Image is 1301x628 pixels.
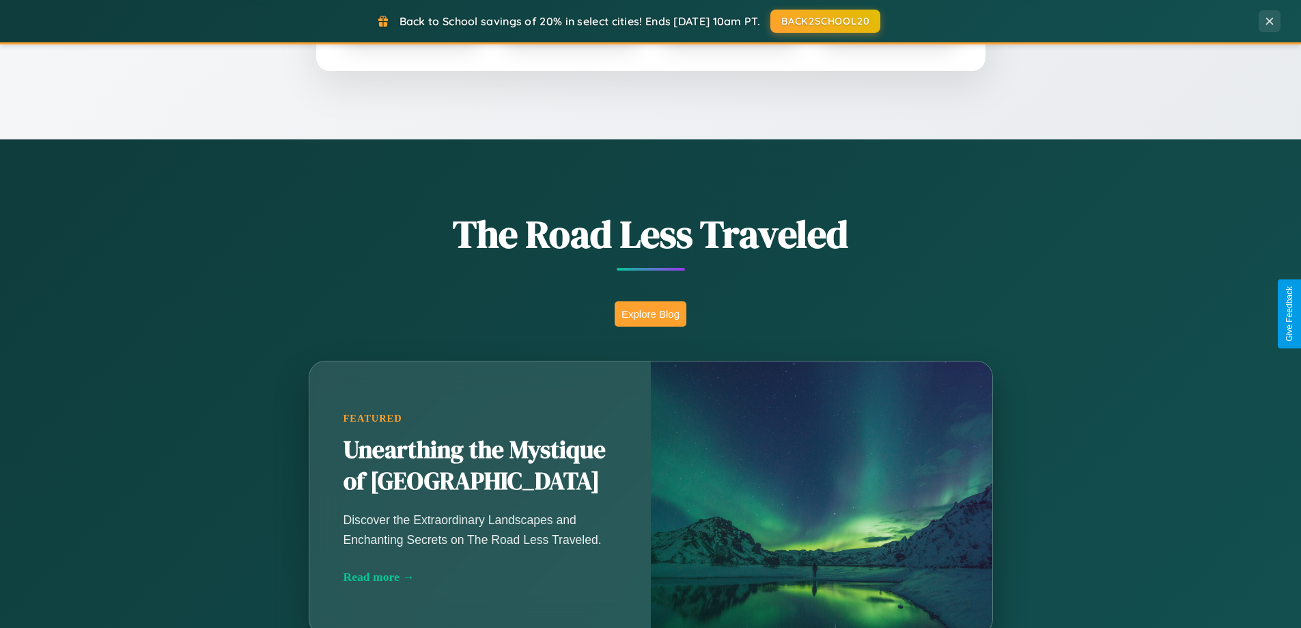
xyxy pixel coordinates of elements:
[400,14,760,28] span: Back to School savings of 20% in select cities! Ends [DATE] 10am PT.
[770,10,880,33] button: BACK2SCHOOL20
[344,435,617,497] h2: Unearthing the Mystique of [GEOGRAPHIC_DATA]
[344,413,617,424] div: Featured
[344,510,617,549] p: Discover the Extraordinary Landscapes and Enchanting Secrets on The Road Less Traveled.
[615,301,686,327] button: Explore Blog
[1285,286,1294,342] div: Give Feedback
[344,570,617,584] div: Read more →
[241,208,1061,260] h1: The Road Less Traveled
